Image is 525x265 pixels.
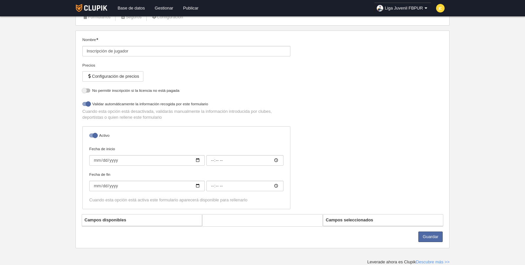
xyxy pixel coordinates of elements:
[117,12,145,22] a: Seguros
[89,146,283,166] label: Fecha de inicio
[89,181,205,191] input: Fecha de fin
[148,12,187,22] a: Configuración
[76,4,108,12] img: Clupik
[374,3,431,14] a: Liga Juvenil FBPUR
[82,214,202,226] th: Campos disponibles
[82,88,290,95] label: No permitir inscripción si la licencia no está pagada
[385,5,423,11] span: Liga Juvenil FBPUR
[89,132,283,140] label: Activo
[82,37,290,56] label: Nombre
[89,197,283,203] div: Cuando esta opción está activa este formulario aparecerá disponible para rellenarlo
[82,109,290,120] p: Cuando esta opción está desactivada, validarás manualmente la información introducida por clubes,...
[436,4,445,12] img: c2l6ZT0zMHgzMCZmcz05JnRleHQ9SkMmYmc9ZmRkODM1.png
[89,172,283,191] label: Fecha de fin
[206,155,283,166] input: Fecha de inicio
[367,259,450,265] div: Leverade ahora es Clupik
[82,101,290,109] label: Validar automáticamente la información recogida por este formulario
[416,259,450,264] a: Descubre más >>
[82,71,143,82] button: Configuración de precios
[79,12,114,22] a: Formularios
[89,155,205,166] input: Fecha de inicio
[96,38,98,40] i: Obligatorio
[82,46,290,56] input: Nombre
[206,181,283,191] input: Fecha de fin
[418,232,443,242] button: Guardar
[377,5,383,11] img: Oal9z6m5Buqd.30x30.jpg
[323,214,443,226] th: Campos seleccionados
[82,62,290,68] div: Precios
